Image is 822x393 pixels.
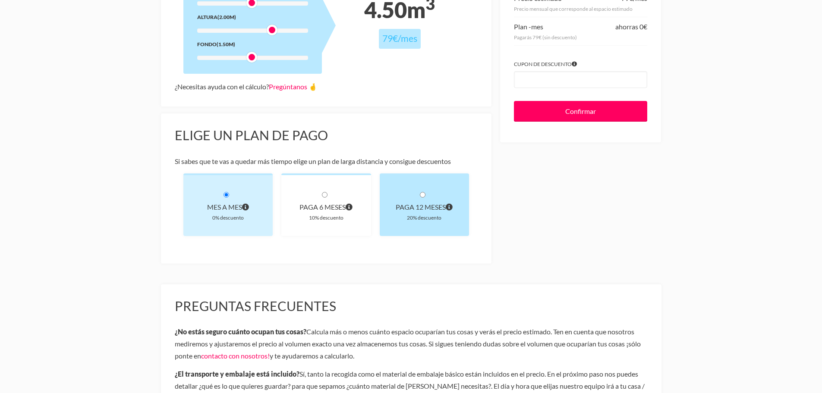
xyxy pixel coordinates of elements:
p: Calcula más o menos cuánto espacio ocuparían tus cosas y verás el precio estimado. Ten en cuenta ... [175,326,648,362]
span: Si tienes algún cupón introdúcelo para aplicar el descuento [572,60,577,69]
div: Pagarás 79€ (sin descuento) [514,33,647,42]
div: Widget de chat [667,283,822,393]
div: 20% descuento [394,213,456,222]
input: Confirmar [514,101,647,122]
span: Pagas cada 12 meses por el volumen que ocupan tus cosas. El precio incluye el descuento de 20% y ... [446,201,453,213]
div: Plan - [514,21,543,33]
a: contacto con nosotros! [201,352,270,360]
h3: Preguntas frecuentes [175,298,648,314]
span: 79€ [382,33,398,44]
div: Precio mensual que corresponde al espacio estimado [514,4,647,13]
div: paga 6 meses [295,201,357,213]
div: paga 12 meses [394,201,456,213]
div: 0% descuento [197,213,259,222]
span: Pagas cada 6 meses por el volumen que ocupan tus cosas. El precio incluye el descuento de 10% y e... [346,201,353,213]
b: ¿El transporte y embalaje está incluido? [175,370,299,378]
div: Mes a mes [197,201,259,213]
span: (2.00m) [217,14,236,20]
div: Fondo [197,40,308,49]
span: /mes [398,33,417,44]
div: ahorras 0€ [615,21,647,33]
label: Cupon de descuento [514,60,647,69]
span: mes [531,22,543,31]
b: ¿No estás seguro cuánto ocupan tus cosas? [175,327,306,336]
span: Pagas al principio de cada mes por el volumen que ocupan tus cosas. A diferencia de otros planes ... [242,201,249,213]
a: Pregúntanos 🤞 [269,82,317,91]
div: ¿Necesitas ayuda con el cálculo? [175,81,478,93]
div: Altura [197,13,308,22]
p: Si sabes que te vas a quedar más tiempo elige un plan de larga distancia y consigue descuentos [175,155,478,167]
div: 10% descuento [295,213,357,222]
span: (1.50m) [217,41,235,47]
h3: Elige un plan de pago [175,127,478,144]
iframe: Chat Widget [667,283,822,393]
